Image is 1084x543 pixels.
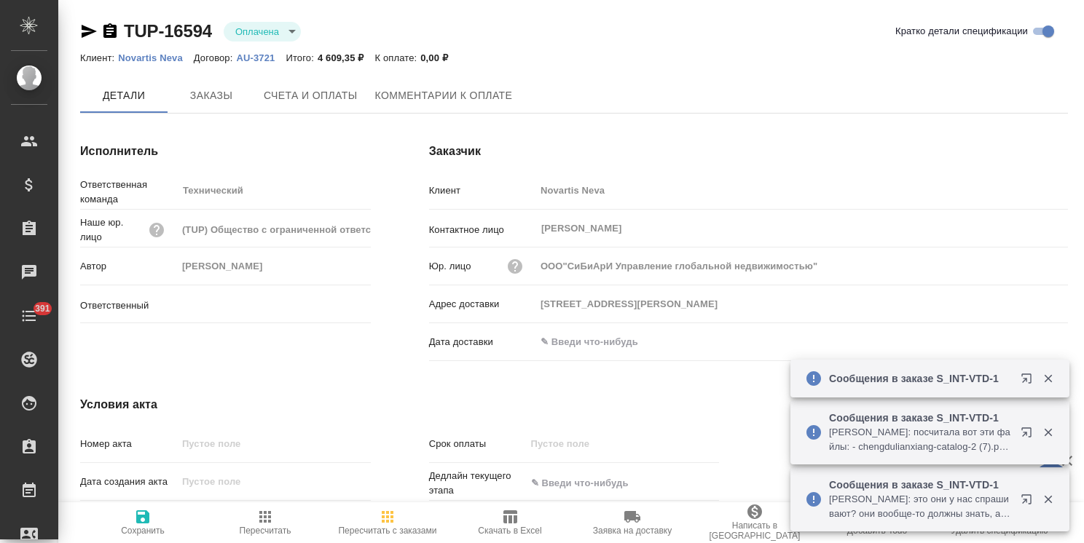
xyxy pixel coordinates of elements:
[429,143,1068,160] h4: Заказчик
[80,475,177,489] p: Дата создания акта
[429,183,535,198] p: Клиент
[286,52,317,63] p: Итого:
[829,425,1011,454] p: [PERSON_NAME]: посчитала вот эти файлы: - chengdulianxiang-catalog-2 (7).pdf - chengdulianxiang-c...
[236,52,286,63] p: AU-3721
[80,437,177,451] p: Номер акта
[80,259,177,274] p: Автор
[82,502,204,543] button: Сохранить
[593,526,672,536] span: Заявка на доставку
[80,215,148,245] p: Наше юр. лицо
[4,298,55,334] a: 391
[80,23,98,40] button: Скопировать ссылку для ЯМессенджера
[895,24,1028,39] span: Кратко детали спецификации
[535,331,663,352] input: ✎ Введи что-нибудь
[429,437,526,451] p: Срок оплаты
[375,87,513,105] span: Комментарии к оплате
[26,301,59,316] span: 391
[478,526,541,536] span: Скачать в Excel
[231,25,283,38] button: Оплачена
[694,502,816,543] button: Написать в [GEOGRAPHIC_DATA]
[420,52,459,63] p: 0,00 ₽
[1033,493,1063,506] button: Закрыть
[829,477,1011,492] p: Сообщения в заказе S_INT-VTD-1
[89,87,159,105] span: Детали
[1033,426,1063,439] button: Закрыть
[177,433,371,454] input: Пустое поле
[177,255,371,277] input: Пустое поле
[177,219,371,240] input: Пустое поле
[1033,372,1063,385] button: Закрыть
[101,23,119,40] button: Скопировать ссылку
[224,22,301,41] div: Оплачена
[194,52,237,63] p: Договор:
[176,87,246,105] span: Заказы
[829,371,1011,386] p: Сообщения в заказе S_INT-VTD-1
[177,471,305,492] input: Пустое поле
[571,502,694,543] button: Заявка на доставку
[124,21,212,41] a: TUP-16594
[80,298,177,313] p: Ответственный
[375,52,421,63] p: К оплате:
[236,51,286,63] a: AU-3721
[80,52,118,63] p: Клиент:
[535,293,1068,314] input: Пустое поле
[80,143,371,160] h4: Исполнитель
[363,303,366,306] button: Open
[526,472,653,494] input: ✎ Введи что-нибудь
[1012,418,1047,453] button: Открыть в новой вкладке
[429,259,471,274] p: Юр. лицо
[429,469,526,498] p: Дедлайн текущего этапа
[118,52,194,63] p: Novartis Neva
[80,396,719,413] h4: Условия акта
[318,52,375,63] p: 4 609,35 ₽
[80,178,177,207] p: Ответственная команда
[535,180,1068,201] input: Пустое поле
[240,526,291,536] span: Пересчитать
[121,526,165,536] span: Сохранить
[429,335,535,349] p: Дата доставки
[204,502,326,543] button: Пересчитать
[702,520,807,541] span: Написать в [GEOGRAPHIC_DATA]
[264,87,358,105] span: Счета и оплаты
[118,51,194,63] a: Novartis Neva
[829,492,1011,521] p: [PERSON_NAME]: это они у нас спрашивают? они вообще-то должны знать, а не мы
[526,433,653,454] input: Пустое поле
[535,255,1068,277] input: Пустое поле
[429,297,535,312] p: Адрес доставки
[829,411,1011,425] p: Сообщения в заказе S_INT-VTD-1
[429,223,535,237] p: Контактное лицо
[449,502,571,543] button: Скачать в Excel
[1012,485,1047,520] button: Открыть в новой вкладке
[1012,364,1047,399] button: Открыть в новой вкладке
[326,502,449,543] button: Пересчитать с заказами
[338,526,436,536] span: Пересчитать с заказами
